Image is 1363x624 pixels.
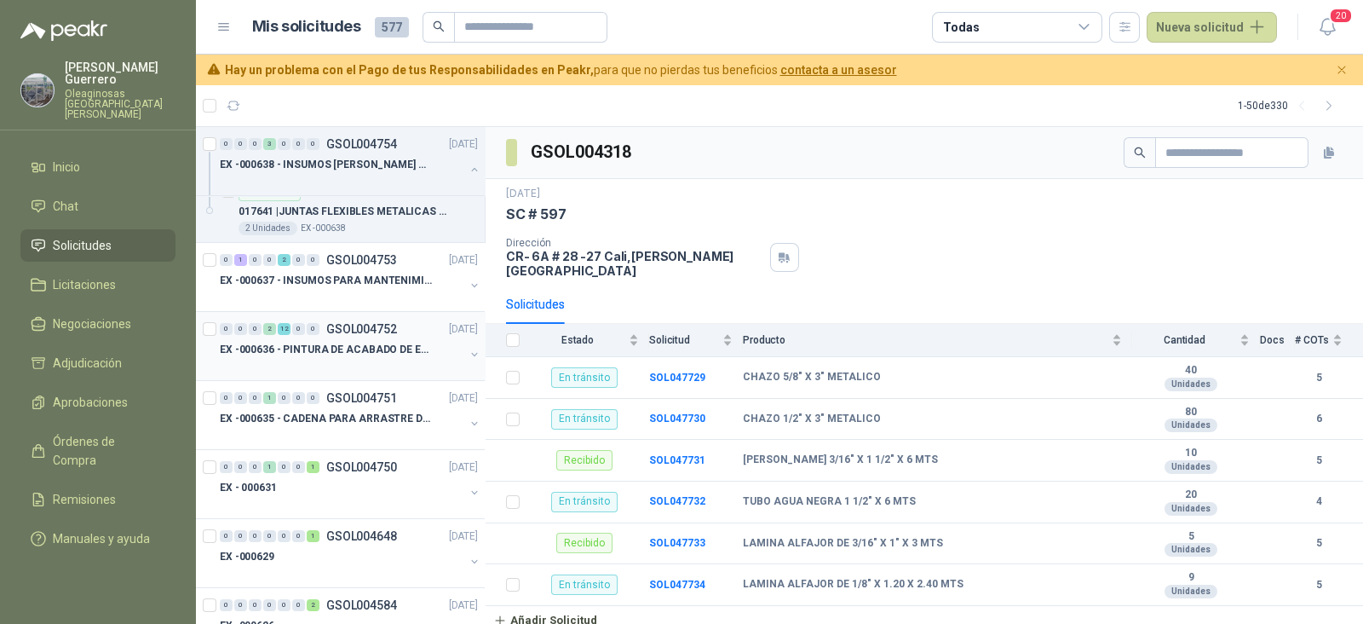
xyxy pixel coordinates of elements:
[1295,577,1343,593] b: 5
[278,392,290,404] div: 0
[743,495,916,509] b: TUBO AGUA NEGRA 1 1/2" X 6 MTS
[326,599,397,611] p: GSOL004584
[263,392,276,404] div: 1
[220,461,233,473] div: 0
[649,324,743,357] th: Solicitud
[1329,8,1353,24] span: 20
[433,20,445,32] span: search
[551,409,618,430] div: En tránsito
[249,392,262,404] div: 0
[292,254,305,266] div: 0
[326,530,397,542] p: GSOL004648
[531,139,634,165] h3: GSOL004318
[308,185,370,197] p: SOL051130
[20,229,175,262] a: Solicitudes
[263,254,276,266] div: 0
[743,334,1108,346] span: Producto
[292,599,305,611] div: 0
[20,386,175,419] a: Aprobaciones
[649,537,705,549] a: SOL047733
[234,323,247,335] div: 0
[743,578,963,592] b: LAMINA ALFAJOR DE 1/8" X 1.20 X 2.40 MTS
[1132,530,1250,544] b: 5
[1132,406,1250,419] b: 80
[449,529,478,545] p: [DATE]
[551,367,618,388] div: En tránsito
[1132,324,1260,357] th: Cantidad
[743,413,881,426] b: CHAZO 1/2" X 3" METALICO
[53,432,159,470] span: Órdenes de Compra
[225,63,594,77] b: Hay un problema con el Pago de tus Responsabilidades en Peakr,
[530,324,649,357] th: Estado
[449,136,478,153] p: [DATE]
[20,425,175,477] a: Órdenes de Compra
[220,273,432,289] p: EX -000637 - INSUMOS PARA MANTENIMINENTO MECANICO
[649,495,705,507] b: SOL047732
[53,315,131,333] span: Negociaciones
[220,411,432,427] p: EX -000635 - CADENA PARA ARRASTRE DE CANASTAS DE E
[780,63,897,77] a: contacta a un asesor
[278,530,290,542] div: 0
[234,392,247,404] div: 0
[53,236,112,255] span: Solicitudes
[326,254,397,266] p: GSOL004753
[307,138,319,150] div: 0
[649,413,705,425] a: SOL047730
[743,454,938,467] b: [PERSON_NAME] 3/16" X 1 1/2" X 6 MTS
[225,61,897,79] span: para que no pierdas tus beneficios
[1132,364,1250,378] b: 40
[307,254,319,266] div: 0
[292,323,305,335] div: 0
[649,372,705,384] b: SOL047729
[743,371,881,384] b: CHAZO 5/8" X 3" METALICO
[20,269,175,301] a: Licitaciones
[65,61,175,85] p: [PERSON_NAME] Guerrero
[326,323,397,335] p: GSOL004752
[1295,535,1343,552] b: 5
[375,17,409,38] span: 577
[307,530,319,542] div: 1
[220,599,233,611] div: 0
[53,158,80,176] span: Inicio
[649,579,705,591] a: SOL047734
[53,354,122,373] span: Adjudicación
[234,254,247,266] div: 1
[220,530,233,542] div: 0
[278,599,290,611] div: 0
[1295,453,1343,469] b: 5
[1132,571,1250,585] b: 9
[292,138,305,150] div: 0
[53,529,150,548] span: Manuales y ayuda
[326,461,397,473] p: GSOL004750
[556,533,612,553] div: Recibido
[649,454,705,466] a: SOL047731
[506,295,565,314] div: Solicitudes
[220,157,432,173] p: EX -000638 - INSUMOS [PERSON_NAME] CONEXION DE [GEOGRAPHIC_DATA] Y A
[249,254,262,266] div: 0
[743,324,1132,357] th: Producto
[220,342,432,358] p: EX -000636 - PINTURA DE ACABADO DE EQUIPOS, ESTRUC
[1165,378,1217,391] div: Unidades
[1165,502,1217,516] div: Unidades
[53,275,116,294] span: Licitaciones
[220,250,481,304] a: 0 1 0 0 2 0 0 GSOL004753[DATE] EX -000637 - INSUMOS PARA MANTENIMINENTO MECANICO
[1295,494,1343,510] b: 4
[239,222,297,235] div: 2 Unidades
[220,480,277,496] p: EX - 000631
[263,138,276,150] div: 3
[1165,419,1217,432] div: Unidades
[307,461,319,473] div: 1
[196,174,485,243] a: Por enviarSOL051130017641 |JUNTAS FLEXIBLES METALICAS DE 4"2 UnidadesEX -000638
[530,334,625,346] span: Estado
[506,186,540,202] p: [DATE]
[53,490,116,509] span: Remisiones
[326,138,397,150] p: GSOL004754
[249,461,262,473] div: 0
[551,575,618,595] div: En tránsito
[20,308,175,340] a: Negociaciones
[53,197,78,216] span: Chat
[278,461,290,473] div: 0
[1295,334,1329,346] span: # COTs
